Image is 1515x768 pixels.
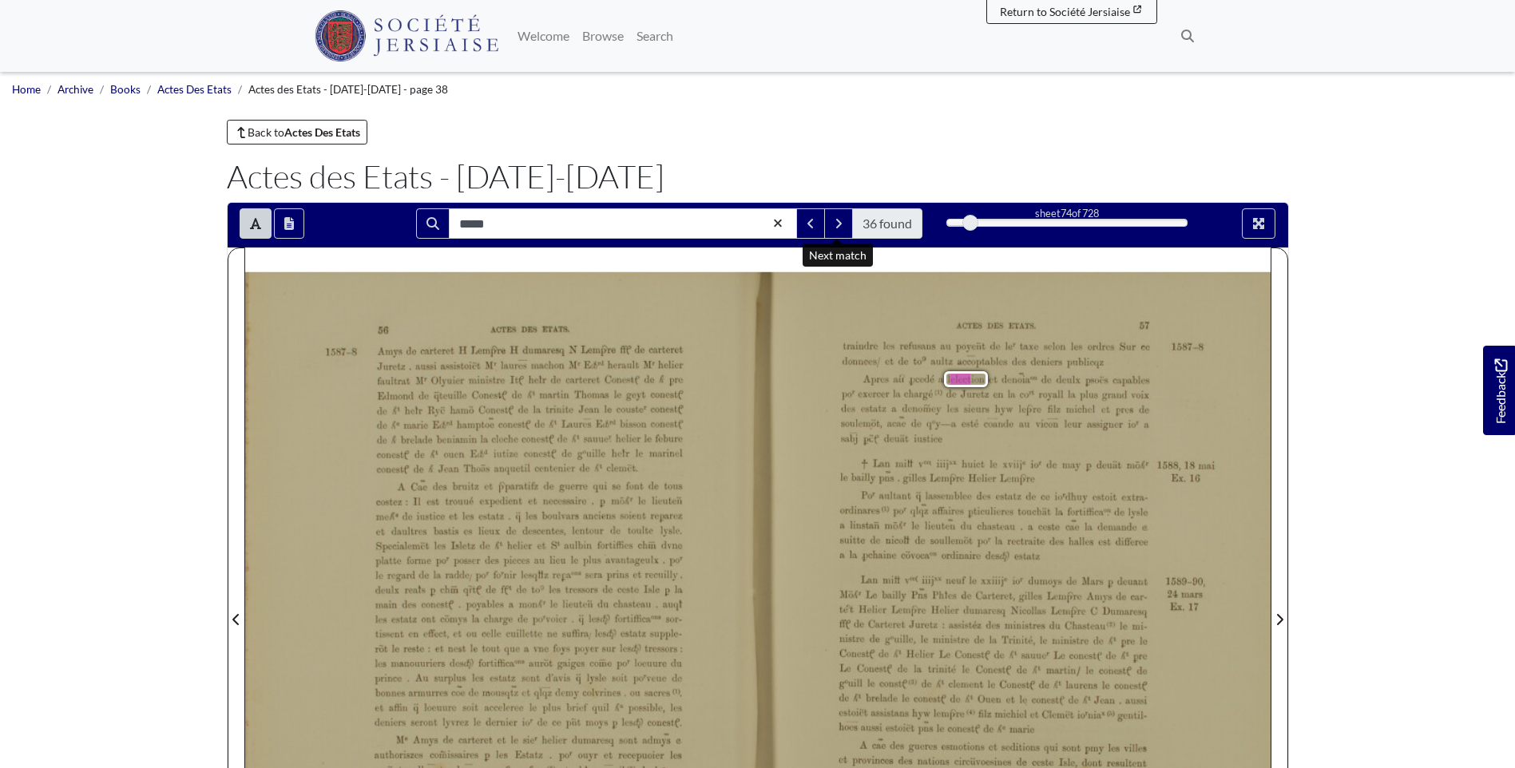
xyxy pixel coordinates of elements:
span: ministre [468,374,500,385]
span: plus [1080,390,1095,400]
span: . [592,501,593,506]
span: de [414,449,422,458]
span: 1587—8 [326,347,356,357]
span: [PERSON_NAME] [902,474,970,485]
span: 1588, [1157,461,1178,470]
span: extra- [1121,492,1145,502]
span: psoës [1085,376,1105,386]
span: chargé… [904,390,937,400]
span: mrteret [420,345,450,355]
span: q“y——a [926,421,952,430]
span: exercer [858,390,884,400]
span: conest€ [650,419,679,429]
span: helier [658,359,680,370]
span: M" [415,376,425,385]
span: refusans [899,341,929,350]
span: [PERSON_NAME] [851,473,918,484]
span: conest€ [522,434,550,444]
span: ETATS. [1009,321,1029,330]
span: au [1019,420,1028,430]
button: Toggle text selection (Alt+T) [240,208,272,239]
span: costez: [375,497,403,507]
span: les [946,404,955,413]
span: iustice [914,433,939,443]
span: vicÎn [1035,417,1056,429]
span: [PERSON_NAME] [531,359,598,370]
span: la [1068,390,1073,398]
a: Archive [58,83,93,96]
span: et [885,357,891,366]
span: necessaire [543,495,580,505]
span: Mr [643,360,652,369]
input: Search for [449,208,797,239]
span: to9 [913,356,923,365]
button: Search [416,208,450,239]
span: DES [522,325,535,334]
span: deniers [1030,356,1059,366]
a: Welcome [511,20,576,52]
span: Ryë [427,406,442,417]
span: le [635,449,640,457]
span: de [543,481,551,490]
span: 1_4.r_—W_ [245,438,256,587]
span: A [397,481,403,491]
span: uretz [383,362,403,371]
span: guerre [559,483,585,493]
span: [PERSON_NAME] [377,390,444,401]
span: a [891,405,894,413]
span: helr [404,405,419,415]
span: leﬁre [1018,405,1038,415]
span: DES [987,321,1001,330]
span: au [940,342,948,351]
span: font [626,481,641,490]
span: [PERSON_NAME]' [616,404,685,414]
div: Next match [803,243,873,267]
span: febure [655,433,678,442]
span: estatz [996,492,1017,501]
span: expedient [479,497,518,507]
span: de [550,375,558,384]
span: dcn<Ïia°“ [1001,373,1035,382]
span: herault [607,359,635,370]
span: . [247,335,248,340]
span: K” [391,421,398,427]
span: H [510,344,516,354]
span: g”uille [577,449,602,460]
span: miﬂ [895,458,910,469]
span: iiijXX [936,461,952,469]
span: la [480,434,486,443]
span: [DEMOGRAPHIC_DATA] [1097,459,1190,469]
span: 74 [1061,207,1072,220]
a: Société Jersiaise logo [315,6,499,65]
span: de [414,465,422,473]
span: ce [1140,343,1148,352]
span: marie [403,419,423,429]
span: de [518,405,525,414]
span: J [960,389,963,398]
span: p [600,499,603,507]
span: . [409,366,410,372]
span: de [406,346,414,355]
span: &” [430,450,437,457]
span: publicqz [1066,357,1103,369]
span: pë(’ [863,435,876,445]
span: qlq? [910,505,925,515]
a: Would you like to provide feedback? [1483,346,1515,435]
span: [PERSON_NAME] [436,433,503,444]
button: Full screen mode [1242,208,1275,239]
span: de [911,418,919,427]
span: le [638,496,643,504]
span: H [458,345,465,354]
span: mô/Ë' [1126,461,1144,469]
span: ACTES [490,325,512,334]
strong: Actes Des Etats [284,125,360,139]
span: 36 found [863,214,912,233]
span: Amys [378,346,399,357]
span: de [534,419,542,428]
span: lassemblee [926,490,970,501]
span: hmnë [450,405,470,414]
a: Search [630,20,680,52]
span: K‘ [549,419,554,427]
span: grand [1101,391,1124,402]
span: [PERSON_NAME] [620,419,683,429]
